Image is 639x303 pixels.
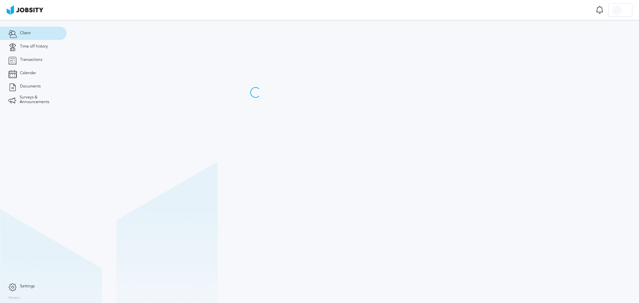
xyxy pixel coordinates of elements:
[8,296,21,300] label: Version:
[20,44,48,49] span: Time off history
[20,84,41,89] span: Documents
[20,31,31,36] span: Client
[20,71,36,76] span: Calendar
[20,58,42,62] span: Transactions
[20,95,58,104] span: Surveys & Announcements
[7,5,43,15] img: ab4bad089aa723f57921c736e9817d99.png
[20,284,35,289] span: Settings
